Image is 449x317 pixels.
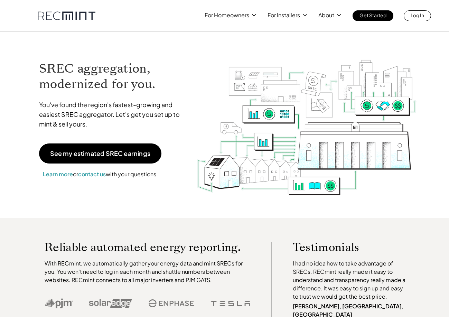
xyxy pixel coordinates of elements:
p: For Homeowners [205,10,249,20]
p: Get Started [359,10,386,20]
p: You've found the region's fastest-growing and easiest SREC aggregator. Let's get you set up to mi... [39,100,186,129]
p: See my estimated SREC earnings [50,150,150,157]
a: Log In [404,10,431,21]
p: or with your questions [39,170,160,179]
p: About [318,10,334,20]
a: Learn more [43,170,73,178]
p: I had no idea how to take advantage of SRECs. RECmint really made it easy to understand and trans... [293,259,409,301]
p: Testimonials [293,242,396,252]
p: Log In [411,10,424,20]
p: Reliable automated energy reporting. [45,242,251,252]
h1: SREC aggregation, modernized for you. [39,61,186,92]
a: See my estimated SREC earnings [39,143,161,164]
a: Get Started [353,10,393,21]
a: contact us [78,170,106,178]
p: For Installers [268,10,300,20]
p: With RECmint, we automatically gather your energy data and mint SRECs for you. You won't need to ... [45,259,251,284]
img: RECmint value cycle [196,42,417,197]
